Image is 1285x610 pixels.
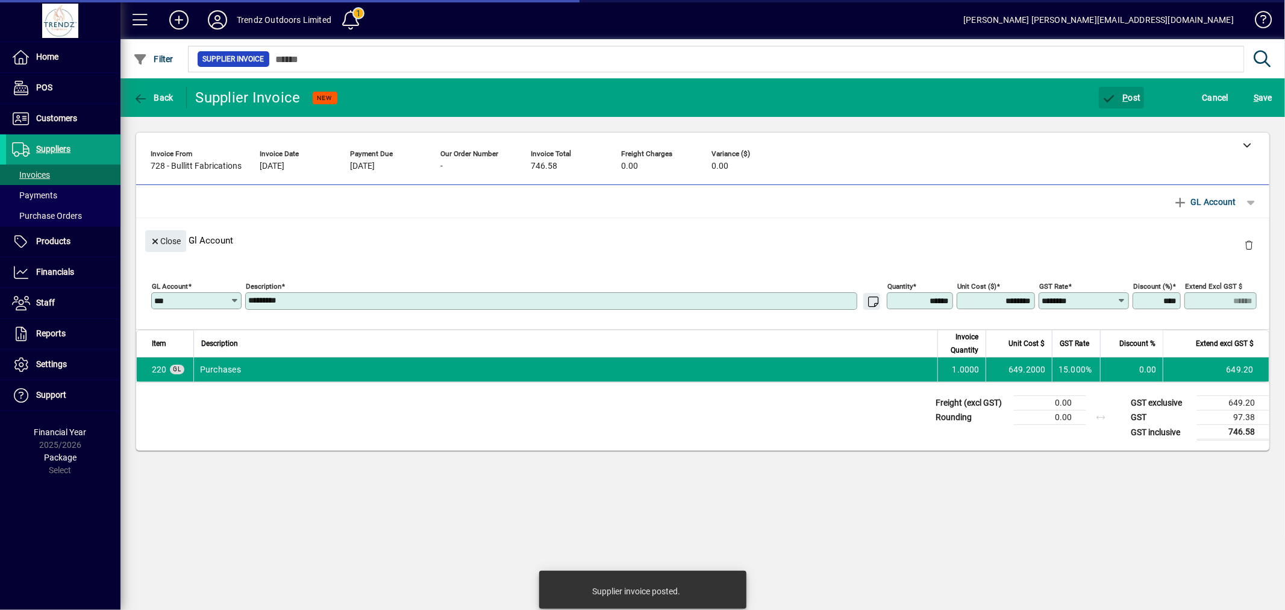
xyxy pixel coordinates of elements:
[1173,192,1236,212] span: GL Account
[1196,337,1254,350] span: Extend excl GST $
[1100,357,1163,382] td: 0.00
[1123,93,1128,102] span: P
[160,9,198,31] button: Add
[36,298,55,307] span: Staff
[1102,93,1141,102] span: ost
[6,227,120,257] a: Products
[1185,282,1242,291] mat-label: Extend excl GST $
[130,48,177,70] button: Filter
[1125,396,1197,410] td: GST exclusive
[6,319,120,349] a: Reports
[36,390,66,400] span: Support
[120,87,187,108] app-page-header-button: Back
[6,165,120,185] a: Invoices
[6,380,120,410] a: Support
[1119,337,1155,350] span: Discount %
[150,231,181,251] span: Close
[1167,191,1242,213] button: GL Account
[151,162,242,171] span: 728 - Bullitt Fabrications
[986,357,1052,382] td: 649.2000
[945,330,978,357] span: Invoice Quantity
[1254,88,1272,107] span: ave
[1246,2,1270,42] a: Knowledge Base
[1060,337,1089,350] span: GST Rate
[963,10,1234,30] div: [PERSON_NAME] [PERSON_NAME][EMAIL_ADDRESS][DOMAIN_NAME]
[1133,282,1172,291] mat-label: Discount (%)
[6,206,120,226] a: Purchase Orders
[36,329,66,338] span: Reports
[930,410,1014,425] td: Rounding
[202,53,264,65] span: Supplier Invoice
[1014,396,1086,410] td: 0.00
[1163,357,1269,382] td: 649.20
[12,190,57,200] span: Payments
[1234,239,1263,250] app-page-header-button: Delete
[196,88,301,107] div: Supplier Invoice
[36,236,70,246] span: Products
[930,396,1014,410] td: Freight (excl GST)
[152,337,166,350] span: Item
[260,162,284,171] span: [DATE]
[44,453,77,462] span: Package
[1254,93,1258,102] span: S
[1202,88,1229,107] span: Cancel
[1014,410,1086,425] td: 0.00
[133,54,174,64] span: Filter
[34,427,87,437] span: Financial Year
[130,87,177,108] button: Back
[317,94,333,102] span: NEW
[201,337,238,350] span: Description
[36,113,77,123] span: Customers
[246,282,281,291] mat-label: Description
[711,162,728,171] span: 0.00
[1251,87,1275,108] button: Save
[36,267,74,277] span: Financials
[6,104,120,134] a: Customers
[36,52,58,61] span: Home
[593,585,681,597] div: Supplier invoice posted.
[152,363,167,376] span: Purchases
[6,185,120,206] a: Payments
[36,144,70,154] span: Suppliers
[152,282,188,291] mat-label: GL Account
[1197,410,1269,425] td: 97.38
[12,211,82,221] span: Purchase Orders
[531,162,557,171] span: 746.58
[1197,396,1269,410] td: 649.20
[350,162,375,171] span: [DATE]
[621,162,638,171] span: 0.00
[1008,337,1045,350] span: Unit Cost $
[957,282,996,291] mat-label: Unit Cost ($)
[36,359,67,369] span: Settings
[6,42,120,72] a: Home
[145,230,186,252] button: Close
[1125,425,1197,440] td: GST inclusive
[1039,282,1068,291] mat-label: GST rate
[136,218,1269,262] div: Gl Account
[6,350,120,380] a: Settings
[1052,357,1100,382] td: 15.000%
[173,366,181,373] span: GL
[12,170,50,180] span: Invoices
[1099,87,1144,108] button: Post
[1197,425,1269,440] td: 746.58
[6,257,120,288] a: Financials
[133,93,174,102] span: Back
[6,288,120,318] a: Staff
[36,83,52,92] span: POS
[440,162,443,171] span: -
[237,10,331,30] div: Trendz Outdoors Limited
[142,235,189,246] app-page-header-button: Close
[193,357,937,382] td: Purchases
[937,357,986,382] td: 1.0000
[1234,230,1263,259] button: Delete
[1199,87,1232,108] button: Cancel
[887,282,913,291] mat-label: Quantity
[198,9,237,31] button: Profile
[1125,410,1197,425] td: GST
[6,73,120,103] a: POS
